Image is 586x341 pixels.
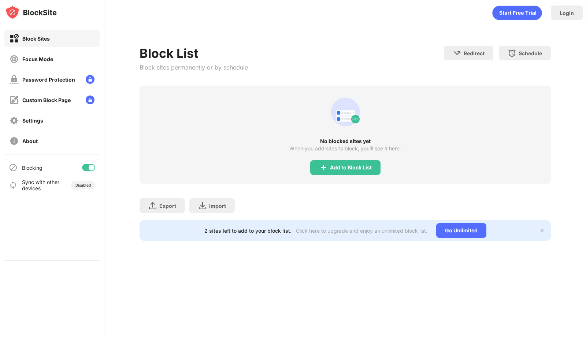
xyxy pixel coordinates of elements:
[22,165,42,171] div: Blocking
[539,228,545,233] img: x-button.svg
[204,228,292,234] div: 2 sites left to add to your block list.
[10,136,19,146] img: about-off.svg
[9,181,18,190] img: sync-icon.svg
[328,94,363,130] div: animation
[436,223,486,238] div: Go Unlimited
[140,64,248,71] div: Block sites permanently or by schedule
[22,35,50,42] div: Block Sites
[22,117,43,124] div: Settings
[5,5,57,20] img: logo-blocksite.svg
[22,138,38,144] div: About
[289,146,401,151] div: When you add sites to block, you’ll see it here.
[140,138,551,144] div: No blocked sites yet
[22,56,53,62] div: Focus Mode
[296,228,427,234] div: Click here to upgrade and enjoy an unlimited block list.
[10,75,19,84] img: password-protection-off.svg
[10,116,19,125] img: settings-off.svg
[209,203,226,209] div: Import
[140,46,248,61] div: Block List
[560,10,574,16] div: Login
[75,183,91,187] div: Disabled
[492,5,542,20] div: animation
[10,95,19,105] img: customize-block-page-off.svg
[519,50,542,56] div: Schedule
[10,34,19,43] img: block-on.svg
[464,50,485,56] div: Redirect
[10,55,19,64] img: focus-off.svg
[159,203,176,209] div: Export
[22,76,75,83] div: Password Protection
[330,165,372,170] div: Add to Block List
[22,179,60,191] div: Sync with other devices
[86,95,94,104] img: lock-menu.svg
[9,163,18,172] img: blocking-icon.svg
[86,75,94,84] img: lock-menu.svg
[22,97,71,103] div: Custom Block Page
